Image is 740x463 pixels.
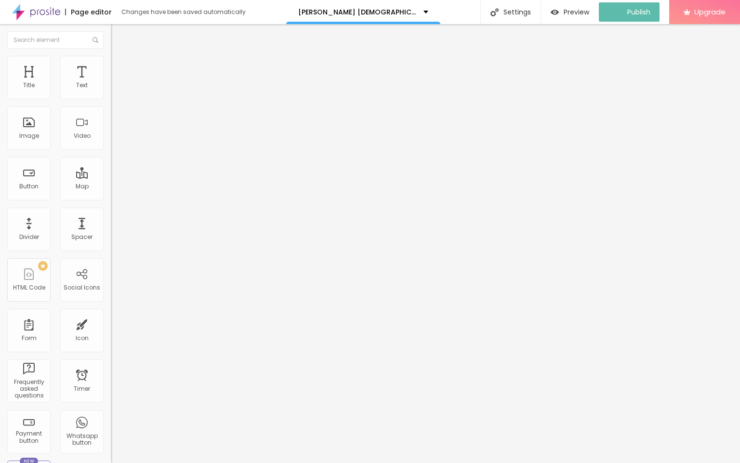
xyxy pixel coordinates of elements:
div: Title [23,82,35,89]
iframe: Editor [111,24,740,463]
div: Spacer [71,234,92,240]
button: Preview [541,2,599,22]
div: Button [19,183,39,190]
span: Preview [564,8,589,16]
img: Icone [490,8,499,16]
div: Timer [74,385,90,392]
div: Page editor [65,9,112,15]
div: Text [76,82,88,89]
div: HTML Code [13,284,45,291]
p: [PERSON_NAME] [DEMOGRAPHIC_DATA][MEDICAL_DATA] Chemist Warehouse [GEOGRAPHIC_DATA] [GEOGRAPHIC_DA... [298,9,416,15]
span: Publish [627,8,650,16]
div: Changes have been saved automatically [121,9,246,15]
div: Form [22,335,37,342]
input: Search element [7,31,104,49]
div: Payment button [10,430,48,444]
div: Social Icons [64,284,100,291]
img: view-1.svg [551,8,559,16]
div: Whatsapp button [63,433,101,447]
div: Map [76,183,89,190]
span: Upgrade [694,8,726,16]
div: Video [74,132,91,139]
div: Icon [76,335,89,342]
div: Divider [19,234,39,240]
img: Icone [92,37,98,43]
div: Image [19,132,39,139]
button: Publish [599,2,660,22]
div: Frequently asked questions [10,379,48,399]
